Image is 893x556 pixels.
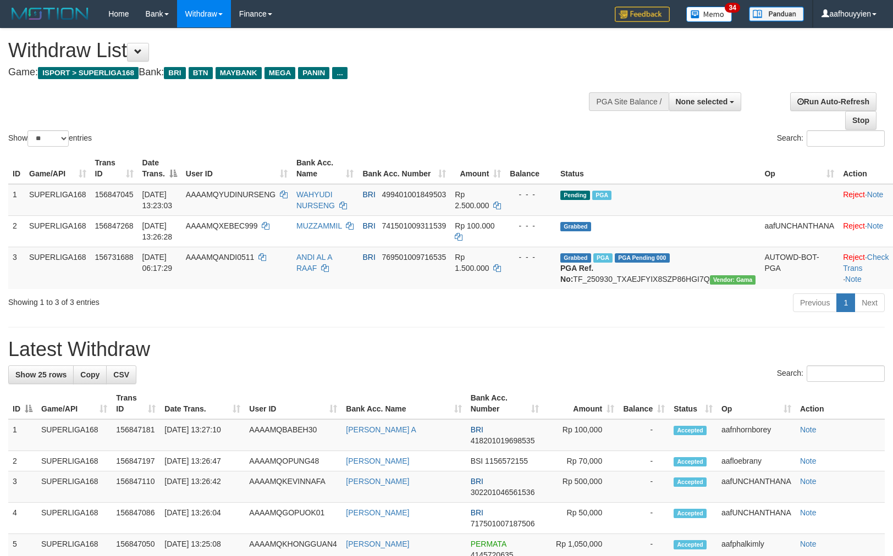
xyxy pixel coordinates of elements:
[593,253,613,263] span: Marked by aafromsomean
[717,419,796,451] td: aafnhornborey
[27,130,69,147] select: Showentries
[8,130,92,147] label: Show entries
[510,220,552,231] div: - - -
[800,477,817,486] a: Note
[455,253,489,273] span: Rp 1.500.000
[25,153,91,184] th: Game/API: activate to sort column ascending
[839,153,893,184] th: Action
[843,253,889,273] a: Check Trans
[112,471,160,503] td: 156847110
[91,153,138,184] th: Trans ID: activate to sort column ascending
[674,457,707,466] span: Accepted
[505,153,556,184] th: Balance
[8,67,585,78] h4: Game: Bank:
[556,153,760,184] th: Status
[296,221,342,230] a: MUZZAMMIL
[619,451,669,471] td: -
[8,471,37,503] td: 3
[450,153,505,184] th: Amount: activate to sort column ascending
[471,436,535,445] span: Copy 418201019698535 to clipboard
[455,190,489,210] span: Rp 2.500.000
[674,509,707,518] span: Accepted
[164,67,185,79] span: BRI
[725,3,740,13] span: 34
[619,471,669,503] td: -
[807,365,885,382] input: Search:
[186,253,255,262] span: AAAAMQANDI0511
[717,451,796,471] td: aafloebrany
[15,370,67,379] span: Show 25 rows
[8,338,885,360] h1: Latest Withdraw
[543,388,619,419] th: Amount: activate to sort column ascending
[556,247,760,289] td: TF_250930_TXAEJFYIX8SZP86HGI7Q
[245,419,341,451] td: AAAAMQBABEH30
[8,451,37,471] td: 2
[560,253,591,263] span: Grabbed
[346,457,409,465] a: [PERSON_NAME]
[8,247,25,289] td: 3
[8,419,37,451] td: 1
[686,7,732,22] img: Button%20Memo.svg
[619,503,669,534] td: -
[471,508,483,517] span: BRI
[292,153,358,184] th: Bank Acc. Name: activate to sort column ascending
[471,519,535,528] span: Copy 717501007187506 to clipboard
[867,221,884,230] a: Note
[8,184,25,216] td: 1
[382,253,446,262] span: Copy 769501009716535 to clipboard
[717,471,796,503] td: aafUNCHANTHANA
[471,477,483,486] span: BRI
[843,190,865,199] a: Reject
[674,426,707,435] span: Accepted
[543,419,619,451] td: Rp 100,000
[264,67,296,79] span: MEGA
[560,264,593,283] b: PGA Ref. No:
[38,67,139,79] span: ISPORT > SUPERLIGA168
[346,425,416,434] a: [PERSON_NAME] A
[95,253,134,262] span: 156731688
[216,67,262,79] span: MAYBANK
[346,477,409,486] a: [PERSON_NAME]
[471,488,535,497] span: Copy 302201046561536 to clipboard
[800,457,817,465] a: Note
[186,221,258,230] span: AAAAMQXEBEC999
[717,388,796,419] th: Op: activate to sort column ascending
[189,67,213,79] span: BTN
[8,365,74,384] a: Show 25 rows
[25,215,91,247] td: SUPERLIGA168
[382,221,446,230] span: Copy 741501009311539 to clipboard
[717,503,796,534] td: aafUNCHANTHANA
[181,153,292,184] th: User ID: activate to sort column ascending
[455,221,494,230] span: Rp 100.000
[543,503,619,534] td: Rp 50,000
[362,190,375,199] span: BRI
[669,92,742,111] button: None selected
[793,293,837,312] a: Previous
[37,471,112,503] td: SUPERLIGA168
[142,253,173,273] span: [DATE] 06:17:29
[800,508,817,517] a: Note
[186,190,275,199] span: AAAAMQYUDINURSENG
[807,130,885,147] input: Search:
[113,370,129,379] span: CSV
[37,451,112,471] td: SUPERLIGA168
[543,451,619,471] td: Rp 70,000
[298,67,329,79] span: PANIN
[760,215,839,247] td: aafUNCHANTHANA
[674,477,707,487] span: Accepted
[710,275,756,285] span: Vendor URL: https://trx31.1velocity.biz
[362,253,375,262] span: BRI
[382,190,446,199] span: Copy 499401001849503 to clipboard
[836,293,855,312] a: 1
[245,471,341,503] td: AAAAMQKEVINNAFA
[560,191,590,200] span: Pending
[341,388,466,419] th: Bank Acc. Name: activate to sort column ascending
[80,370,100,379] span: Copy
[112,451,160,471] td: 156847197
[25,247,91,289] td: SUPERLIGA168
[839,215,893,247] td: ·
[8,153,25,184] th: ID
[615,7,670,22] img: Feedback.jpg
[466,388,544,419] th: Bank Acc. Number: activate to sort column ascending
[543,471,619,503] td: Rp 500,000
